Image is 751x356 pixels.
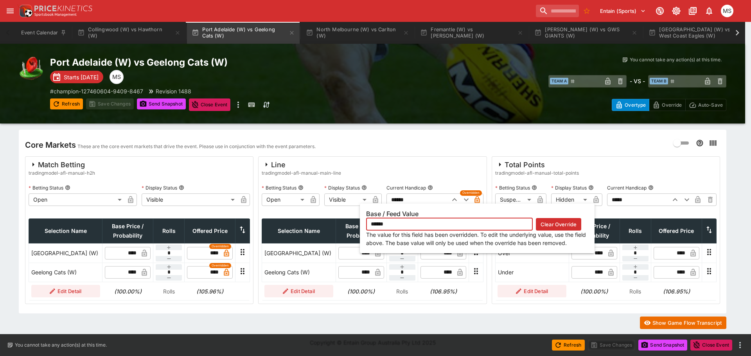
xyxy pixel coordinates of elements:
td: Geelong Cats (W) [29,263,102,282]
button: more [735,340,745,350]
th: Rolls [620,219,651,243]
div: Suspended [495,193,534,206]
th: Offered Price [185,219,235,243]
span: Team A [550,78,568,84]
button: North Melbourne (W) vs Carlton (W) [301,22,414,44]
button: Edit Detail [31,285,100,297]
div: Matthew Scott [721,5,733,17]
p: Starts [DATE] [64,73,99,81]
button: Port Adelaide (W) vs Geelong Cats (W) [187,22,300,44]
h6: (100.00%) [105,287,151,295]
div: Line [262,160,341,169]
p: Auto-Save [698,101,723,109]
button: Matthew Scott [719,2,736,20]
div: Total Points [495,160,579,169]
div: Hidden [551,193,590,206]
img: Sportsbook Management [34,13,77,16]
span: Overridden [212,263,229,268]
button: Close Event [189,98,231,111]
p: Override [662,101,682,109]
button: Edit Detail [498,285,566,297]
p: Rolls [389,287,415,295]
h4: Core Markets [25,140,76,150]
p: Overtype [625,101,646,109]
td: [GEOGRAPHIC_DATA] (W) [29,243,102,263]
button: Select Tenant [595,5,650,17]
button: Refresh [50,98,83,109]
button: more [234,98,243,111]
p: The value for this field has been overridden. To edit the underlying value, use the field above. ... [366,231,588,247]
button: Edit Detail [264,285,333,297]
span: Overridden [462,190,480,195]
span: Team B [650,78,668,84]
th: Base Price / Probability [102,219,153,243]
button: Event Calendar [16,22,71,44]
button: No Bookmarks [580,5,593,17]
img: PriceKinetics [34,5,92,11]
button: open drawer [3,4,17,18]
p: Revision 1488 [156,87,191,95]
p: Display Status [551,184,587,191]
button: Toggle light/dark mode [669,4,683,18]
div: Match Betting [29,160,95,169]
th: Base Price / Probability [336,219,386,243]
button: Notifications [702,4,716,18]
p: Betting Status [262,184,296,191]
td: Geelong Cats (W) [262,263,336,282]
h2: Copy To Clipboard [50,56,388,68]
span: tradingmodel-afl-manual-total-points [495,169,579,177]
p: Betting Status [29,184,63,191]
p: Current Handicap [386,184,426,191]
button: Fremantle (W) vs [PERSON_NAME] (W) [415,22,528,44]
h6: - VS - [630,77,645,85]
img: PriceKinetics Logo [17,3,33,19]
p: Rolls [622,287,649,295]
button: [PERSON_NAME] (W) vs GWS GIANTS (W) [530,22,642,44]
h6: (100.00%) [338,287,384,295]
p: Copy To Clipboard [50,87,143,95]
th: Rolls [153,219,185,243]
p: Betting Status [495,184,530,191]
button: Documentation [686,4,700,18]
div: Visible [142,193,237,206]
h6: (105.96%) [187,287,233,295]
p: Rolls [156,287,182,295]
p: Current Handicap [607,184,647,191]
button: Connected to PK [653,4,667,18]
div: Visible [324,193,369,206]
p: Display Status [324,184,360,191]
span: Overridden [212,244,229,249]
h6: Base / Feed Value [366,210,588,218]
th: Selection Name [262,219,336,243]
h6: (100.00%) [571,287,617,295]
button: Send Snapshot [137,98,186,109]
span: tradingmodel-afl-manual-main-line [262,169,341,177]
th: Offered Price [651,219,702,243]
button: Show Game Flow Transcript [640,317,726,329]
td: [GEOGRAPHIC_DATA] (W) [262,243,336,263]
span: tradingmodel-afl-manual-h2h [29,169,95,177]
div: Start From [612,99,726,111]
input: search [536,5,579,17]
th: Selection Name [29,219,102,243]
div: Matthew Scott [110,70,124,84]
p: You cannot take any action(s) at this time. [15,342,107,349]
button: Close Event [690,340,732,351]
p: You cannot take any action(s) at this time. [630,56,722,63]
h6: (106.95%) [420,287,466,295]
h6: (106.95%) [653,287,699,295]
td: Under [495,263,569,282]
p: Display Status [142,184,177,191]
img: australian_rules.png [19,56,44,81]
button: Clear Override [536,218,581,231]
p: These are the core event markets that drive the event. Please use in conjunction with the event p... [77,143,316,150]
div: Open [262,193,307,206]
button: Send Snapshot [638,340,687,351]
button: Collingwood (W) vs Hawthorn (W) [73,22,185,44]
div: Open [29,193,124,206]
button: Refresh [552,340,585,351]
